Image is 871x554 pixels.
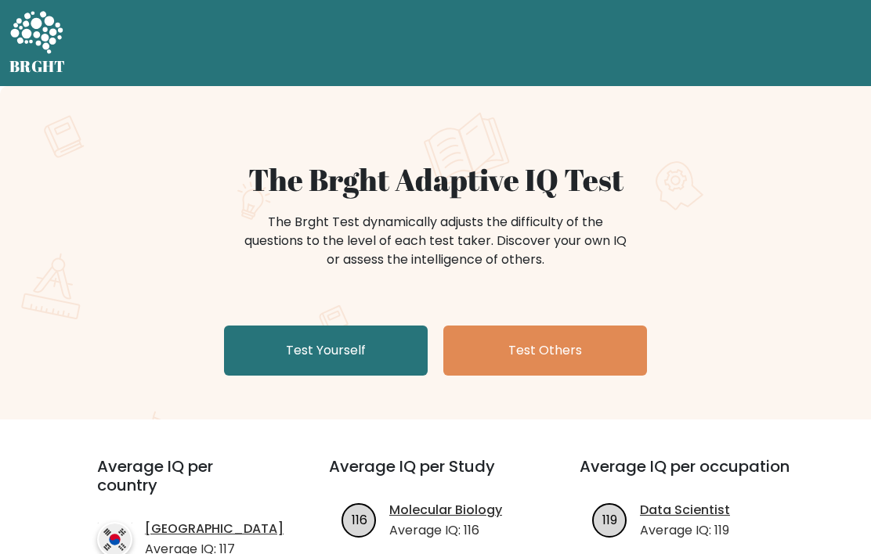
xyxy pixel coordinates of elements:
[443,326,647,376] a: Test Others
[389,521,502,540] p: Average IQ: 116
[224,326,428,376] a: Test Yourself
[9,57,66,76] h5: BRGHT
[97,457,273,513] h3: Average IQ per country
[240,213,631,269] div: The Brght Test dynamically adjusts the difficulty of the questions to the level of each test take...
[53,161,818,197] h1: The Brght Adaptive IQ Test
[389,501,502,520] a: Molecular Biology
[329,457,542,495] h3: Average IQ per Study
[351,511,367,529] text: 116
[9,6,66,80] a: BRGHT
[602,511,617,529] text: 119
[640,521,730,540] p: Average IQ: 119
[580,457,793,495] h3: Average IQ per occupation
[640,501,730,520] a: Data Scientist
[145,520,284,538] a: [GEOGRAPHIC_DATA]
